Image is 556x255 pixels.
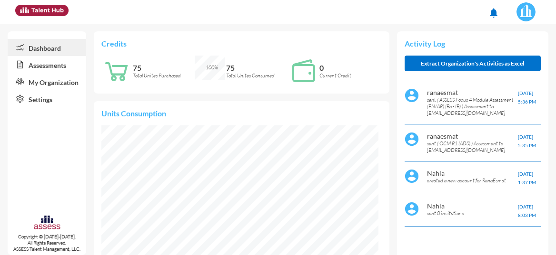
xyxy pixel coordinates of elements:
span: [DATE] 8:03 PM [518,204,536,218]
p: ranaesmat [427,132,518,140]
p: sent ( OCM R1 (ADS) ) Assessment to [EMAIL_ADDRESS][DOMAIN_NAME] [427,140,518,153]
p: 75 [133,63,195,72]
p: Activity Log [405,39,541,48]
span: [DATE] 5:35 PM [518,134,536,148]
mat-icon: notifications [488,7,499,19]
p: ranaesmat [427,88,518,96]
p: sent ( ASSESS Focus 4 Module Assessment (EN/AR) (Ba - IB) ) Assessment to [EMAIL_ADDRESS][DOMAIN_... [427,96,518,116]
p: Total Unites Consumed [226,72,288,79]
p: Total Unites Purchased [133,72,195,79]
img: default%20profile%20image.svg [405,88,419,103]
p: Nahla [427,169,518,177]
img: assesscompany-logo.png [33,215,61,232]
p: Nahla [427,202,518,210]
p: created a new account for RanaEsmat [427,177,518,184]
p: 0 [319,63,382,72]
img: default%20profile%20image.svg [405,132,419,146]
span: [DATE] 1:37 PM [518,171,536,185]
p: 75 [226,63,288,72]
p: Current Credit [319,72,382,79]
p: Units Consumption [101,109,381,118]
p: sent 0 invitations [427,210,518,217]
span: 100% [206,64,218,71]
a: Dashboard [8,39,86,56]
p: Credits [101,39,381,48]
a: My Organization [8,73,86,90]
img: default%20profile%20image.svg [405,202,419,216]
p: Copyright © [DATE]-[DATE]. All Rights Reserved. ASSESS Talent Management, LLC. [8,234,86,252]
span: [DATE] 5:36 PM [518,90,536,104]
button: Extract Organization's Activities as Excel [405,56,541,71]
a: Assessments [8,56,86,73]
img: default%20profile%20image.svg [405,169,419,183]
a: Settings [8,90,86,107]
